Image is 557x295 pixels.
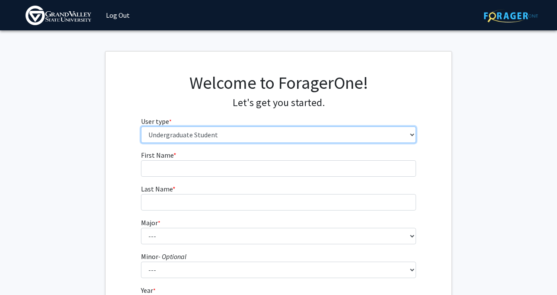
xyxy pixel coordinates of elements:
iframe: Chat [6,256,37,289]
label: User type [141,116,172,126]
img: Grand Valley State University Logo [26,6,91,25]
i: - Optional [158,252,186,261]
h4: Let's get you started. [141,97,416,109]
span: Last Name [141,185,173,193]
img: ForagerOne Logo [484,9,538,23]
label: Minor [141,251,186,262]
h1: Welcome to ForagerOne! [141,72,416,93]
span: First Name [141,151,173,159]
label: Major [141,217,160,228]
